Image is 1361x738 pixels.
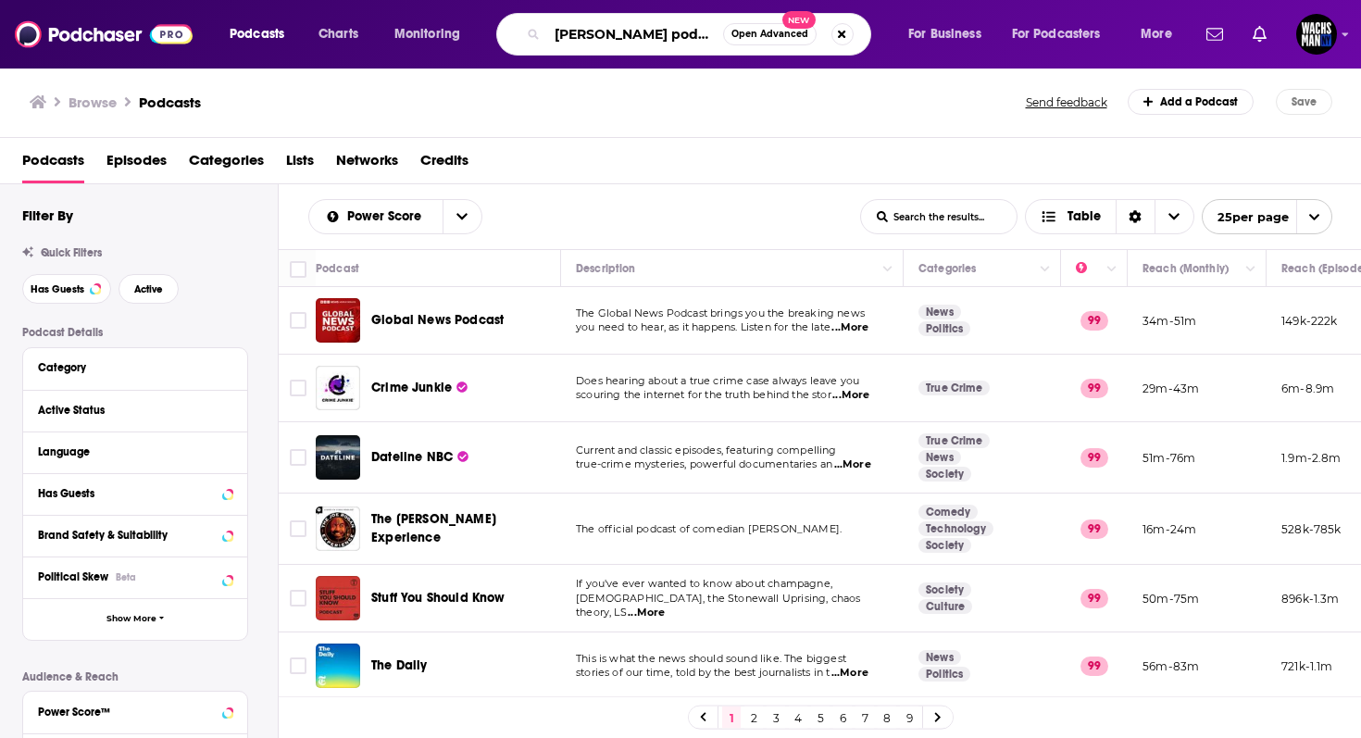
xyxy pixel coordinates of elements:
[1142,521,1196,537] p: 16m-24m
[38,398,232,421] button: Active Status
[1012,21,1101,47] span: For Podcasters
[316,576,360,620] a: Stuff You Should Know
[895,19,1005,49] button: open menu
[394,21,460,47] span: Monitoring
[69,94,117,111] h3: Browse
[1020,94,1113,110] button: Send feedback
[290,520,306,537] span: Toggle select row
[1128,89,1255,115] a: Add a Podcast
[316,298,360,343] img: Global News Podcast
[309,210,443,223] button: open menu
[290,312,306,329] span: Toggle select row
[1203,203,1289,231] span: 25 per page
[38,440,232,463] button: Language
[877,258,899,281] button: Column Actions
[1276,89,1332,115] button: Save
[1080,657,1108,675] p: 99
[831,320,868,335] span: ...More
[290,380,306,396] span: Toggle select row
[1281,450,1342,466] p: 1.9m-2.8m
[371,511,496,545] span: The [PERSON_NAME] Experience
[789,707,807,729] a: 4
[371,590,506,606] span: Stuff You Should Know
[767,707,785,729] a: 3
[371,510,555,547] a: The [PERSON_NAME] Experience
[576,320,830,333] span: you need to hear, as it happens. Listen for the late
[1142,658,1199,674] p: 56m-83m
[1202,199,1332,234] button: open menu
[1281,381,1334,396] p: 6m-8.9m
[547,19,723,49] input: Search podcasts, credits, & more...
[15,17,193,52] img: Podchaser - Follow, Share and Rate Podcasts
[420,145,468,183] a: Credits
[576,388,831,401] span: scouring the internet for the truth behind the stor
[139,94,201,111] a: Podcasts
[38,529,217,542] div: Brand Safety & Suitability
[116,571,136,583] div: Beta
[918,599,972,614] a: Culture
[1128,19,1195,49] button: open menu
[371,448,468,467] a: Dateline NBC
[918,582,971,597] a: Society
[38,482,232,505] button: Has Guests
[918,381,990,395] a: True Crime
[38,565,232,588] button: Political SkewBeta
[106,145,167,183] a: Episodes
[811,707,830,729] a: 5
[306,19,369,49] a: Charts
[831,666,868,681] span: ...More
[918,467,971,482] a: Society
[576,577,832,590] span: If you've ever wanted to know about champagne,
[290,449,306,466] span: Toggle select row
[1199,19,1230,50] a: Show notifications dropdown
[628,606,665,620] span: ...More
[1281,313,1338,329] p: 149k-222k
[38,361,220,374] div: Category
[1142,381,1199,396] p: 29m-43m
[918,433,990,448] a: True Crime
[316,507,360,551] a: The Joe Rogan Experience
[371,311,504,330] a: Global News Podcast
[308,199,482,234] h2: Choose List sort
[371,449,453,465] span: Dateline NBC
[134,284,163,294] span: Active
[576,444,837,457] span: Current and classic episodes, featuring compelling
[189,145,264,183] span: Categories
[23,598,247,640] button: Show More
[230,21,284,47] span: Podcasts
[106,614,156,624] span: Show More
[878,707,896,729] a: 8
[38,445,220,458] div: Language
[1142,450,1195,466] p: 51m-76m
[900,707,918,729] a: 9
[918,450,961,465] a: News
[918,667,970,682] a: Politics
[918,305,961,319] a: News
[1080,589,1108,607] p: 99
[1296,14,1337,55] img: User Profile
[22,145,84,183] span: Podcasts
[918,650,961,665] a: News
[1034,258,1056,281] button: Column Actions
[22,670,248,683] p: Audience & Reach
[731,30,808,39] span: Open Advanced
[316,435,360,480] img: Dateline NBC
[22,326,248,339] p: Podcast Details
[576,306,865,319] span: The Global News Podcast brings you the breaking news
[833,707,852,729] a: 6
[576,652,846,665] span: This is what the news should sound like. The biggest
[782,11,816,29] span: New
[576,457,832,470] span: true-crime mysteries, powerful documentaries an
[1000,19,1128,49] button: open menu
[1296,14,1337,55] button: Show profile menu
[290,657,306,674] span: Toggle select row
[1076,257,1102,280] div: Power Score
[1240,258,1262,281] button: Column Actions
[918,538,971,553] a: Society
[316,644,360,688] img: The Daily
[286,145,314,183] a: Lists
[1025,199,1194,234] button: Choose View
